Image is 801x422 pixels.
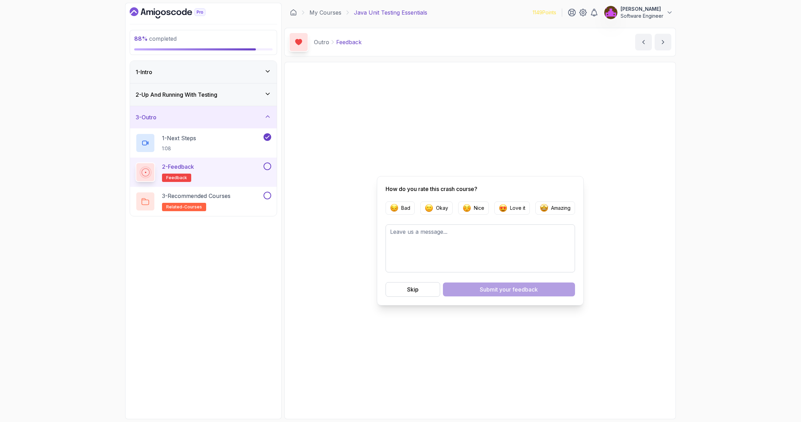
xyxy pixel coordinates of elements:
[386,185,575,193] p: How do you rate this crash course?
[136,133,271,153] button: 1-Next Steps1:08
[162,162,194,171] p: 2 - Feedback
[134,35,148,42] span: 88 %
[136,192,271,211] button: 3-Recommended Coursesrelated-courses
[604,6,673,19] button: user profile image[PERSON_NAME]Software Engineer
[162,145,196,152] p: 1:08
[443,282,575,296] button: Submit your feedback
[314,38,329,46] p: Outro
[166,175,187,181] span: feedback
[136,68,152,76] h3: 1 - Intro
[551,205,571,212] p: Amazing
[130,106,277,128] button: 3-Outro
[130,7,221,18] a: Dashboard
[130,61,277,83] button: 1-Intro
[401,205,410,212] p: Bad
[407,285,419,294] div: Skip
[386,201,415,215] button: Feedback EmojieBad
[499,285,538,294] span: your feedback
[130,83,277,106] button: 2-Up And Running With Testing
[134,35,177,42] span: completed
[458,201,489,215] button: Feedback EmojieNice
[162,134,196,142] p: 1 - Next Steps
[290,9,297,16] a: Dashboard
[621,6,663,13] p: [PERSON_NAME]
[463,204,471,212] img: Feedback Emojie
[390,204,398,212] img: Feedback Emojie
[425,204,433,212] img: Feedback Emojie
[136,113,156,121] h3: 3 - Outro
[510,205,525,212] p: Love it
[621,13,663,19] p: Software Engineer
[480,285,538,294] div: Submit
[420,201,453,215] button: Feedback EmojieOkay
[494,201,530,215] button: Feedback EmojieLove it
[604,6,617,19] img: user profile image
[535,201,575,215] button: Feedback EmojieAmazing
[635,34,652,50] button: previous content
[309,8,341,17] a: My Courses
[540,204,548,212] img: Feedback Emojie
[499,204,507,212] img: Feedback Emojie
[436,205,448,212] p: Okay
[336,38,362,46] p: Feedback
[474,205,484,212] p: Nice
[533,9,556,16] p: 1149 Points
[655,34,671,50] button: next content
[354,8,427,17] p: Java Unit Testing Essentials
[162,192,230,200] p: 3 - Recommended Courses
[386,282,440,297] button: Skip
[136,162,271,182] button: 2-Feedbackfeedback
[166,204,202,210] span: related-courses
[136,90,217,99] h3: 2 - Up And Running With Testing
